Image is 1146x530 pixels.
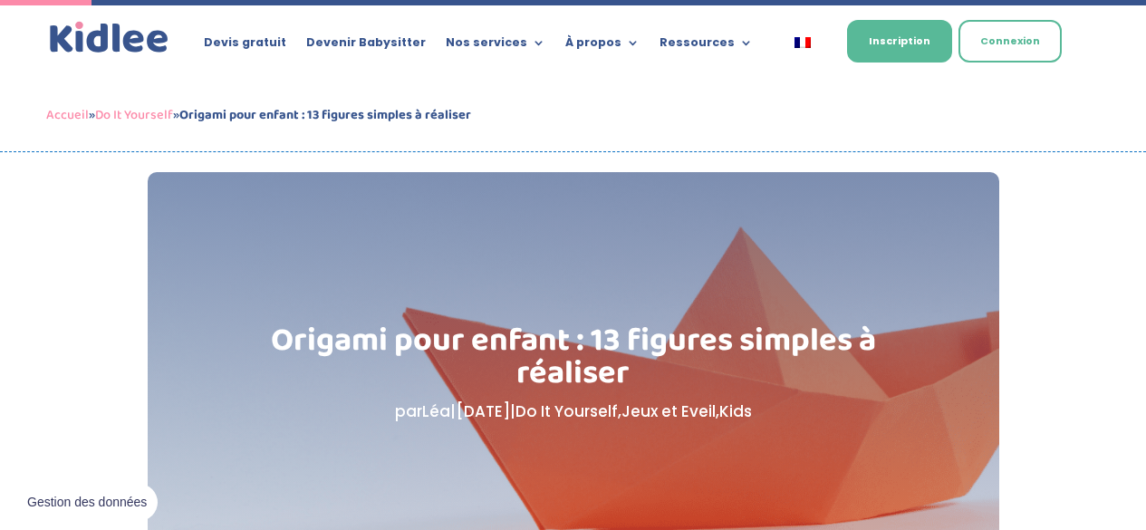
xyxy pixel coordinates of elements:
span: [DATE] [456,400,510,422]
a: Jeux et Eveil [621,400,716,422]
a: Kids [719,400,752,422]
button: Gestion des données [16,484,158,522]
h1: Origami pour enfant : 13 figures simples à réaliser [238,324,908,399]
a: Léa [422,400,450,422]
span: Gestion des données [27,495,147,511]
a: Do It Yourself [515,400,618,422]
p: par | | , , [238,399,908,425]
